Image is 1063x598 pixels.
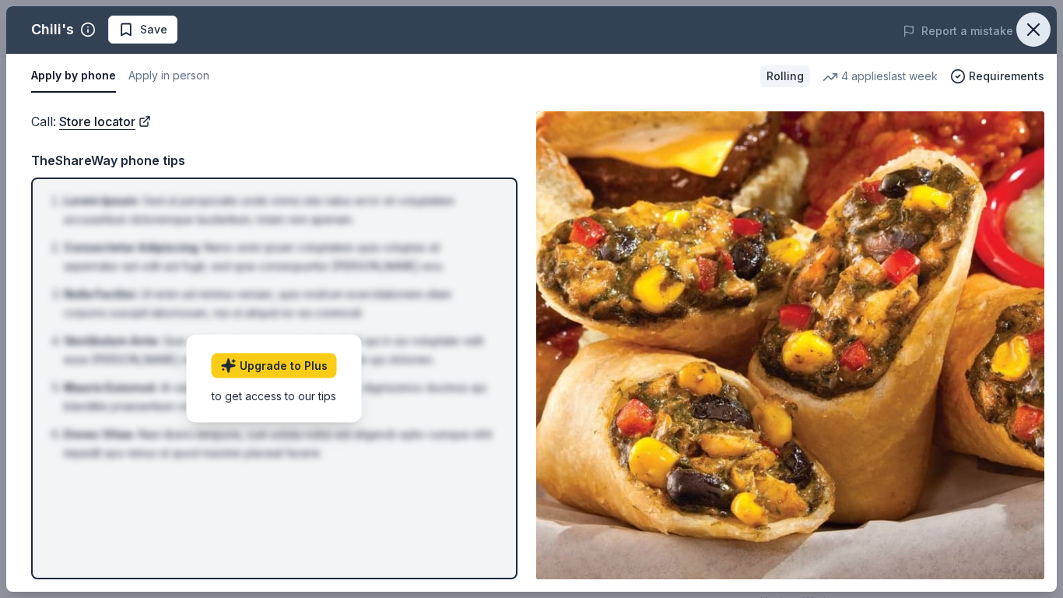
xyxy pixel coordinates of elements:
[140,20,167,39] span: Save
[108,16,177,44] button: Save
[64,378,494,416] li: At vero eos et accusamus et iusto odio dignissimos ducimus qui blanditiis praesentium voluptatum ...
[64,425,494,463] li: Nam libero tempore, cum soluta nobis est eligendi optio cumque nihil impedit quo minus id quod ma...
[64,238,494,276] li: Nemo enim ipsam voluptatem quia voluptas sit aspernatur aut odit aut fugit, sed quia consequuntur...
[64,285,494,322] li: Ut enim ad minima veniam, quis nostrum exercitationem ullam corporis suscipit laboriosam, nisi ut...
[31,60,116,93] button: Apply by phone
[64,287,138,301] span: Nulla Facilisi :
[903,22,1013,40] button: Report a mistake
[31,150,517,171] div: TheShareWay phone tips
[64,332,494,369] li: Quis autem vel eum iure reprehenderit qui in ea voluptate velit esse [PERSON_NAME] nihil molestia...
[823,67,938,86] div: 4 applies last week
[64,427,135,441] span: Donec Vitae :
[128,60,209,93] button: Apply in person
[212,353,337,378] a: Upgrade to Plus
[64,381,157,394] span: Mauris Euismod :
[950,67,1044,86] button: Requirements
[64,194,140,207] span: Lorem Ipsum :
[536,111,1044,579] img: Image for Chili's
[969,67,1044,86] span: Requirements
[64,334,160,347] span: Vestibulum Ante :
[212,387,337,403] div: to get access to our tips
[59,111,151,132] a: Store locator
[760,65,810,87] div: Rolling
[64,192,494,229] li: Sed ut perspiciatis unde omnis iste natus error sit voluptatem accusantium doloremque laudantium,...
[31,111,517,132] div: Call :
[64,241,201,254] span: Consectetur Adipiscing :
[31,17,74,42] div: Chili's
